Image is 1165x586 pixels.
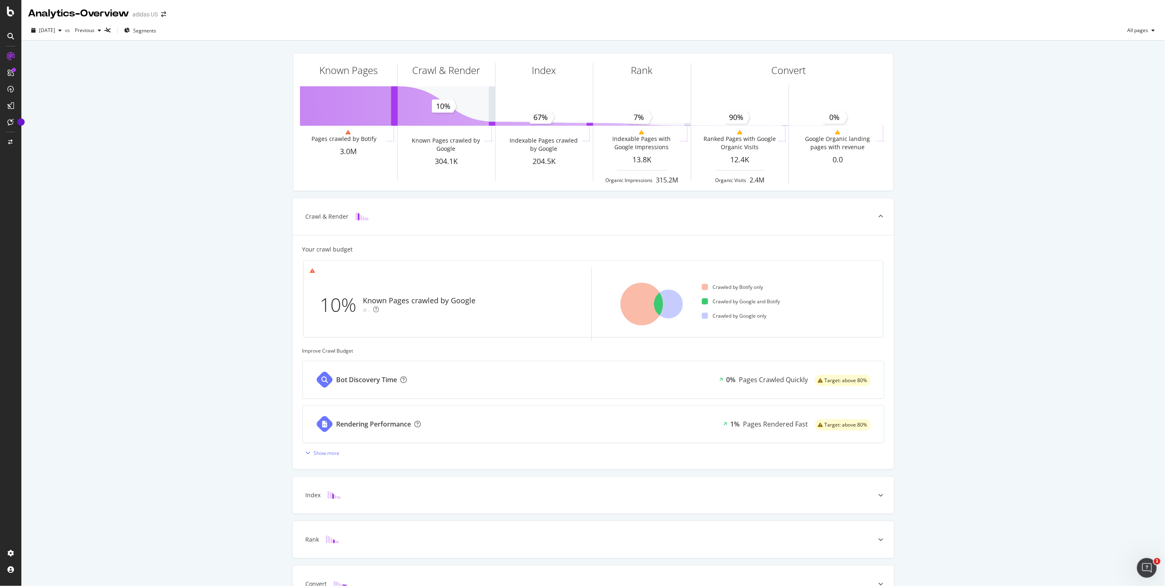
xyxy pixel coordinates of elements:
[727,375,736,385] div: 0%
[39,27,55,34] span: 2025 Aug. 5th
[319,63,378,77] div: Known Pages
[121,24,159,37] button: Segments
[593,155,691,165] div: 13.8K
[28,7,129,21] div: Analytics - Overview
[702,284,764,291] div: Crawled by Botify only
[743,420,808,429] div: Pages Rendered Fast
[28,24,65,37] button: [DATE]
[302,245,353,254] div: Your crawl budget
[702,298,780,305] div: Crawled by Google and Botify
[739,375,808,385] div: Pages Crawled Quickly
[1124,27,1149,34] span: All pages
[413,63,480,77] div: Crawl & Render
[825,378,867,383] span: Target: above 80%
[314,450,340,457] div: Show more
[300,146,397,157] div: 3.0M
[606,177,653,184] div: Organic Impressions
[161,12,166,17] div: arrow-right-arrow-left
[631,63,653,77] div: Rank
[302,405,884,443] a: Rendering Performance1%Pages Rendered Fastwarning label
[355,212,369,220] img: block-icon
[306,535,319,544] div: Rank
[605,135,678,151] div: Indexable Pages with Google Impressions
[398,156,495,167] div: 304.1K
[326,535,339,543] img: block-icon
[72,27,95,34] span: Previous
[815,375,871,386] div: warning label
[337,375,397,385] div: Bot Discovery Time
[702,312,767,319] div: Crawled by Google only
[17,118,25,126] div: Tooltip anchor
[302,446,340,459] button: Show more
[532,63,556,77] div: Index
[507,136,581,153] div: Indexable Pages crawled by Google
[1124,24,1158,37] button: All pages
[496,156,593,167] div: 204.5K
[363,295,476,306] div: Known Pages crawled by Google
[72,24,104,37] button: Previous
[65,27,72,34] span: vs
[133,27,156,34] span: Segments
[731,420,740,429] div: 1%
[132,10,158,18] div: adidas US
[1154,558,1160,565] span: 1
[302,347,884,354] div: Improve Crawl Budget
[302,361,884,399] a: Bot Discovery Time0%Pages Crawled Quicklywarning label
[1137,558,1157,578] iframe: Intercom live chat
[311,135,376,143] div: Pages crawled by Botify
[306,491,321,499] div: Index
[337,420,411,429] div: Rendering Performance
[306,212,349,221] div: Crawl & Render
[656,175,678,185] div: 315.2M
[363,309,367,311] img: Equal
[320,291,363,318] div: 10%
[328,491,341,499] img: block-icon
[815,419,871,431] div: warning label
[368,306,370,314] div: -
[825,422,867,427] span: Target: above 80%
[409,136,483,153] div: Known Pages crawled by Google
